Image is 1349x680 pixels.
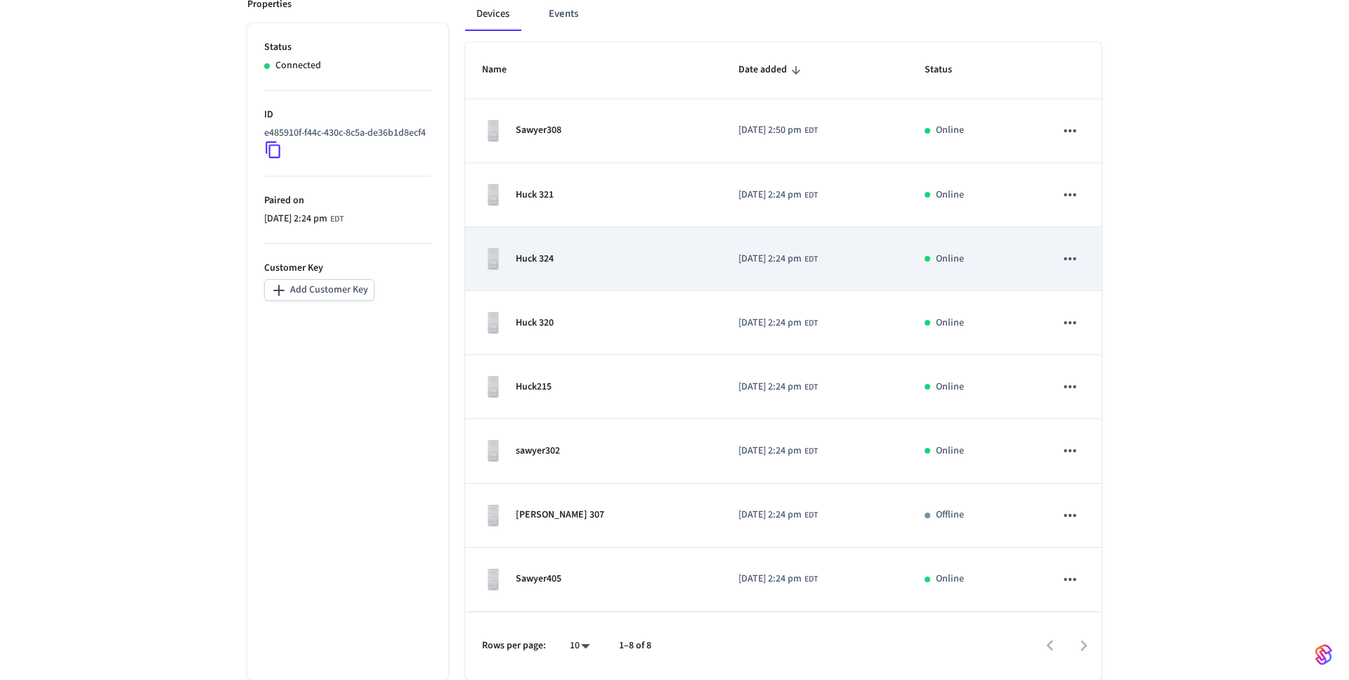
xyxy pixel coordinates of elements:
[264,279,374,301] button: Add Customer Key
[264,261,431,276] p: Customer Key
[264,193,431,208] p: Paired on
[516,508,604,522] p: [PERSON_NAME] 307
[738,316,818,331] div: America/Toronto
[804,124,818,137] span: EDT
[804,509,818,522] span: EDT
[738,508,818,522] div: America/Toronto
[482,568,504,591] img: Wyze Lock
[264,126,426,141] p: e485910f-f44c-430c-8c5a-de36b1d8ecf4
[264,212,344,226] div: America/Toronto
[804,189,818,202] span: EDT
[738,444,802,458] span: [DATE] 2:24 pm
[936,188,964,203] p: Online
[738,444,818,458] div: America/Toronto
[275,58,321,73] p: Connected
[804,573,818,586] span: EDT
[482,120,504,142] img: Wyze Lock
[738,380,802,394] span: [DATE] 2:24 pm
[936,508,964,522] p: Offline
[482,59,525,81] span: Name
[738,123,802,138] span: [DATE] 2:50 pm
[330,213,344,226] span: EDT
[804,445,818,458] span: EDT
[738,572,802,586] span: [DATE] 2:24 pm
[804,381,818,394] span: EDT
[516,188,554,203] p: Huck 321
[516,380,552,394] p: Huck215
[482,312,504,334] img: Wyze Lock
[482,504,504,527] img: Wyze Lock
[516,444,560,458] p: sawyer302
[738,123,818,138] div: America/Toronto
[619,639,651,653] p: 1–8 of 8
[738,252,802,267] span: [DATE] 2:24 pm
[738,316,802,331] span: [DATE] 2:24 pm
[516,316,554,331] p: Huck 320
[482,248,504,270] img: Wyze Lock
[738,380,818,394] div: America/Toronto
[516,572,561,586] p: Sawyer405
[482,639,546,653] p: Rows per page:
[516,123,561,138] p: Sawyer308
[482,376,504,398] img: Wyze Lock
[936,444,964,458] p: Online
[482,440,504,462] img: Wyze Lock
[738,188,818,203] div: America/Toronto
[804,317,818,330] span: EDT
[465,42,1102,611] table: sticky table
[1315,643,1332,666] img: SeamLogoGradient.69752ec5.svg
[936,123,964,138] p: Online
[804,253,818,266] span: EDT
[936,572,964,586] p: Online
[936,380,964,394] p: Online
[738,59,805,81] span: Date added
[482,184,504,206] img: Wyze Lock
[738,572,818,586] div: America/Toronto
[563,636,597,656] div: 10
[264,108,431,122] p: ID
[936,316,964,331] p: Online
[925,59,970,81] span: Status
[738,188,802,203] span: [DATE] 2:24 pm
[516,252,554,267] p: Huck 324
[264,212,327,226] span: [DATE] 2:24 pm
[738,252,818,267] div: America/Toronto
[738,508,802,522] span: [DATE] 2:24 pm
[264,40,431,55] p: Status
[936,252,964,267] p: Online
